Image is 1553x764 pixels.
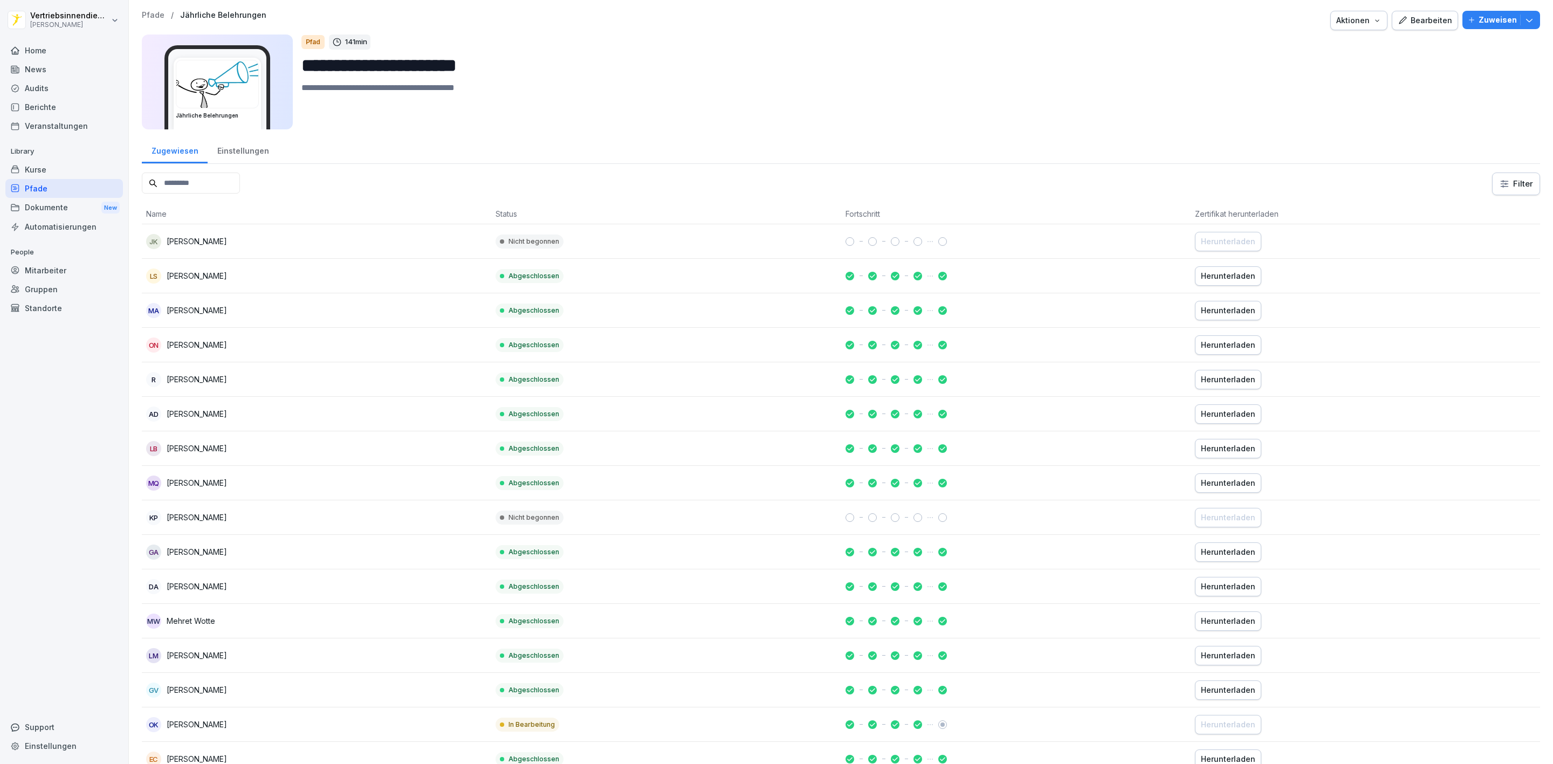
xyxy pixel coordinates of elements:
[146,269,161,284] div: LS
[345,37,367,47] p: 141 min
[5,217,123,236] div: Automatisierungen
[146,303,161,318] div: MA
[508,340,559,350] p: Abgeschlossen
[5,179,123,198] div: Pfade
[142,11,164,20] a: Pfade
[167,684,227,696] p: [PERSON_NAME]
[1201,512,1255,524] div: Herunterladen
[146,234,161,249] div: JK
[146,717,161,732] div: OK
[5,41,123,60] a: Home
[508,754,559,764] p: Abgeschlossen
[5,60,123,79] a: News
[167,512,227,523] p: [PERSON_NAME]
[1195,680,1261,700] button: Herunterladen
[146,407,161,422] div: AD
[1201,615,1255,627] div: Herunterladen
[167,408,227,419] p: [PERSON_NAME]
[5,737,123,755] a: Einstellungen
[5,280,123,299] div: Gruppen
[1191,204,1540,224] th: Zertifikat herunterladen
[1201,339,1255,351] div: Herunterladen
[1462,11,1540,29] button: Zuweisen
[5,79,123,98] a: Audits
[146,648,161,663] div: LM
[1201,684,1255,696] div: Herunterladen
[1479,14,1517,26] p: Zuweisen
[146,372,161,387] div: R
[508,409,559,419] p: Abgeschlossen
[101,202,120,214] div: New
[508,513,559,522] p: Nicht begonnen
[5,116,123,135] a: Veranstaltungen
[1201,443,1255,455] div: Herunterladen
[167,581,227,592] p: [PERSON_NAME]
[142,204,491,224] th: Name
[1201,408,1255,420] div: Herunterladen
[146,579,161,594] div: DA
[1201,546,1255,558] div: Herunterladen
[508,271,559,281] p: Abgeschlossen
[167,615,215,627] p: Mehret Wotte
[1392,11,1458,30] button: Bearbeiten
[1201,650,1255,662] div: Herunterladen
[841,204,1191,224] th: Fortschritt
[167,477,227,488] p: [PERSON_NAME]
[1195,577,1261,596] button: Herunterladen
[508,478,559,488] p: Abgeschlossen
[1195,232,1261,251] button: Herunterladen
[1195,370,1261,389] button: Herunterladen
[508,306,559,315] p: Abgeschlossen
[5,261,123,280] a: Mitarbeiter
[1201,374,1255,386] div: Herunterladen
[1195,266,1261,286] button: Herunterladen
[1195,646,1261,665] button: Herunterladen
[1195,508,1261,527] button: Herunterladen
[5,299,123,318] a: Standorte
[5,198,123,218] a: DokumenteNew
[1201,236,1255,247] div: Herunterladen
[1499,178,1533,189] div: Filter
[167,443,227,454] p: [PERSON_NAME]
[167,339,227,350] p: [PERSON_NAME]
[508,685,559,695] p: Abgeschlossen
[508,375,559,384] p: Abgeschlossen
[167,546,227,557] p: [PERSON_NAME]
[167,374,227,385] p: [PERSON_NAME]
[5,160,123,179] a: Kurse
[171,11,174,20] p: /
[1336,15,1382,26] div: Aktionen
[146,510,161,525] div: KP
[167,305,227,316] p: [PERSON_NAME]
[146,338,161,353] div: ON
[508,720,555,729] p: In Bearbeitung
[5,198,123,218] div: Dokumente
[5,98,123,116] a: Berichte
[180,11,266,20] a: Jährliche Belehrungen
[1195,611,1261,631] button: Herunterladen
[1493,173,1540,195] button: Filter
[142,136,208,163] a: Zugewiesen
[301,35,325,49] div: Pfad
[146,683,161,698] div: GV
[1201,305,1255,316] div: Herunterladen
[146,476,161,491] div: MQ
[1195,335,1261,355] button: Herunterladen
[1201,719,1255,731] div: Herunterladen
[30,21,109,29] p: [PERSON_NAME]
[5,244,123,261] p: People
[508,616,559,626] p: Abgeschlossen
